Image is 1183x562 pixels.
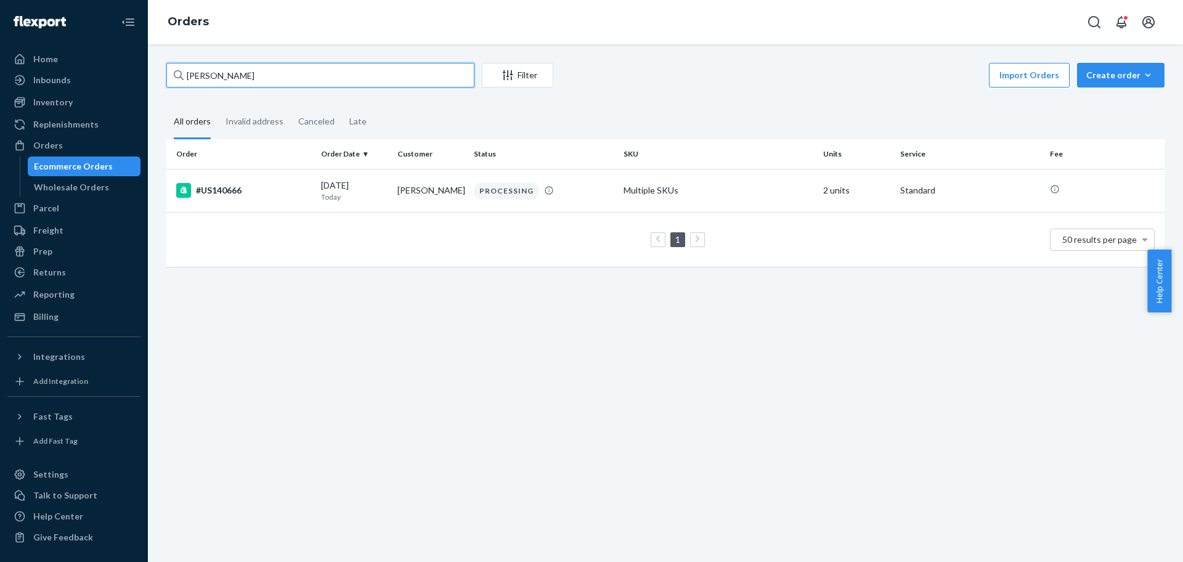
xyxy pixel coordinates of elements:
[33,351,85,363] div: Integrations
[316,139,392,169] th: Order Date
[482,63,553,88] button: Filter
[7,527,140,547] button: Give Feedback
[33,266,66,279] div: Returns
[321,179,388,202] div: [DATE]
[33,96,73,108] div: Inventory
[482,69,553,81] div: Filter
[818,139,895,169] th: Units
[33,74,71,86] div: Inbounds
[349,105,367,137] div: Late
[168,15,209,28] a: Orders
[116,10,140,35] button: Close Navigation
[7,70,140,90] a: Inbounds
[673,234,683,245] a: Page 1 is your current page
[7,92,140,112] a: Inventory
[469,139,619,169] th: Status
[818,169,895,212] td: 2 units
[321,192,388,202] p: Today
[7,372,140,391] a: Add Integration
[176,183,311,198] div: #US140666
[33,139,63,152] div: Orders
[7,285,140,304] a: Reporting
[33,376,88,386] div: Add Integration
[7,347,140,367] button: Integrations
[989,63,1070,88] button: Import Orders
[7,221,140,240] a: Freight
[900,184,1040,197] p: Standard
[7,136,140,155] a: Orders
[33,531,93,544] div: Give Feedback
[34,160,113,173] div: Ecommerce Orders
[158,4,219,40] ol: breadcrumbs
[7,407,140,426] button: Fast Tags
[895,139,1045,169] th: Service
[7,507,140,526] a: Help Center
[1077,63,1165,88] button: Create order
[226,105,283,137] div: Invalid address
[33,468,68,481] div: Settings
[1136,10,1161,35] button: Open account menu
[33,118,99,131] div: Replenishments
[7,307,140,327] a: Billing
[33,53,58,65] div: Home
[33,311,59,323] div: Billing
[397,149,464,159] div: Customer
[28,157,141,176] a: Ecommerce Orders
[7,198,140,218] a: Parcel
[474,182,539,199] div: PROCESSING
[7,115,140,134] a: Replenishments
[7,242,140,261] a: Prep
[619,169,818,212] td: Multiple SKUs
[33,510,83,523] div: Help Center
[7,486,140,505] a: Talk to Support
[166,139,316,169] th: Order
[174,105,211,139] div: All orders
[33,410,73,423] div: Fast Tags
[33,489,97,502] div: Talk to Support
[33,245,52,258] div: Prep
[33,224,63,237] div: Freight
[1045,139,1165,169] th: Fee
[298,105,335,137] div: Canceled
[7,465,140,484] a: Settings
[7,431,140,451] a: Add Fast Tag
[1109,10,1134,35] button: Open notifications
[7,49,140,69] a: Home
[7,263,140,282] a: Returns
[619,139,818,169] th: SKU
[33,436,78,446] div: Add Fast Tag
[14,16,66,28] img: Flexport logo
[1147,250,1171,312] button: Help Center
[33,288,75,301] div: Reporting
[166,63,474,88] input: Search orders
[33,202,59,214] div: Parcel
[1082,10,1107,35] button: Open Search Box
[1086,69,1155,81] div: Create order
[392,169,469,212] td: [PERSON_NAME]
[28,177,141,197] a: Wholesale Orders
[1062,234,1137,245] span: 50 results per page
[34,181,109,193] div: Wholesale Orders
